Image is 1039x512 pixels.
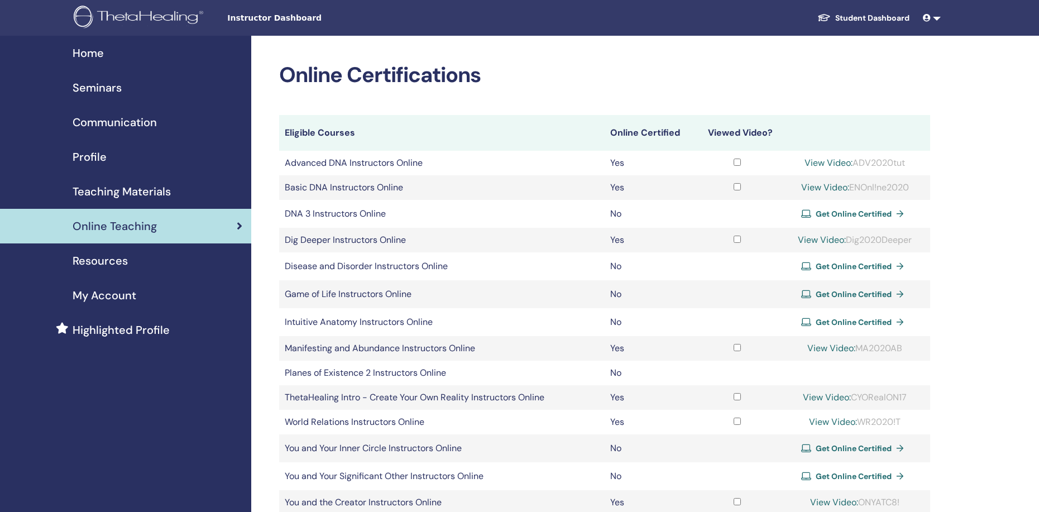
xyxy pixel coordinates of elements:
[798,234,846,246] a: View Video:
[816,443,892,453] span: Get Online Certified
[801,286,908,303] a: Get Online Certified
[279,434,605,462] td: You and Your Inner Circle Instructors Online
[605,151,695,175] td: Yes
[73,79,122,96] span: Seminars
[279,385,605,410] td: ThetaHealing Intro - Create Your Own Reality Instructors Online
[605,361,695,385] td: No
[605,434,695,462] td: No
[73,252,128,269] span: Resources
[73,149,107,165] span: Profile
[605,385,695,410] td: Yes
[816,209,892,219] span: Get Online Certified
[801,314,908,331] a: Get Online Certified
[810,496,858,508] a: View Video:
[279,410,605,434] td: World Relations Instructors Online
[279,252,605,280] td: Disease and Disorder Instructors Online
[279,308,605,336] td: Intuitive Anatomy Instructors Online
[73,322,170,338] span: Highlighted Profile
[786,181,925,194] div: ENOnl!ne2020
[227,12,395,24] span: Instructor Dashboard
[279,361,605,385] td: Planes of Existence 2 Instructors Online
[695,115,779,151] th: Viewed Video?
[605,252,695,280] td: No
[279,336,605,361] td: Manifesting and Abundance Instructors Online
[73,114,157,131] span: Communication
[605,308,695,336] td: No
[816,317,892,327] span: Get Online Certified
[801,205,908,222] a: Get Online Certified
[816,289,892,299] span: Get Online Certified
[605,115,695,151] th: Online Certified
[786,342,925,355] div: MA2020AB
[786,496,925,509] div: ONYATC8!
[801,181,849,193] a: View Video:
[786,156,925,170] div: ADV2020tut
[73,287,136,304] span: My Account
[817,13,831,22] img: graduation-cap-white.svg
[816,471,892,481] span: Get Online Certified
[786,233,925,247] div: Dig2020Deeper
[807,342,855,354] a: View Video:
[801,468,908,485] a: Get Online Certified
[605,410,695,434] td: Yes
[805,157,853,169] a: View Video:
[279,63,930,88] h2: Online Certifications
[801,258,908,275] a: Get Online Certified
[605,280,695,308] td: No
[279,228,605,252] td: Dig Deeper Instructors Online
[808,8,918,28] a: Student Dashboard
[605,462,695,490] td: No
[605,228,695,252] td: Yes
[73,183,171,200] span: Teaching Materials
[809,416,857,428] a: View Video:
[279,280,605,308] td: Game of Life Instructors Online
[73,45,104,61] span: Home
[605,200,695,228] td: No
[803,391,851,403] a: View Video:
[279,175,605,200] td: Basic DNA Instructors Online
[74,6,207,31] img: logo.png
[605,336,695,361] td: Yes
[279,200,605,228] td: DNA 3 Instructors Online
[279,151,605,175] td: Advanced DNA Instructors Online
[786,415,925,429] div: WR2020!T
[786,391,925,404] div: CYORealON17
[605,175,695,200] td: Yes
[816,261,892,271] span: Get Online Certified
[73,218,157,235] span: Online Teaching
[279,115,605,151] th: Eligible Courses
[801,440,908,457] a: Get Online Certified
[279,462,605,490] td: You and Your Significant Other Instructors Online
